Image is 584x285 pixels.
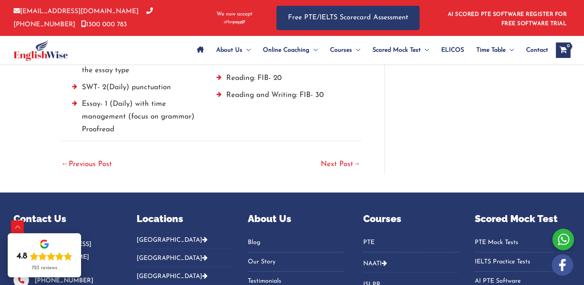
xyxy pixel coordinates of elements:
span: Contact [526,37,548,64]
a: Blog [248,236,344,249]
a: [PHONE_NUMBER] [35,277,93,283]
nav: Menu [363,236,459,252]
a: Time TableMenu Toggle [470,37,520,64]
p: About Us [248,212,344,226]
a: Our Story [248,255,344,268]
p: Contact Us [14,212,117,226]
button: [GEOGRAPHIC_DATA] [137,267,233,285]
span: Menu Toggle [506,37,514,64]
a: Scored Mock TestMenu Toggle [366,37,435,64]
li: Reading: FIB- 20 [217,72,350,88]
span: → [353,161,361,168]
span: ELICOS [441,37,464,64]
a: AI SCORED PTE SOFTWARE REGISTER FOR FREE SOFTWARE TRIAL [448,12,567,27]
nav: Site Navigation: Main Menu [191,37,548,64]
span: Menu Toggle [310,37,318,64]
span: ← [61,161,69,168]
a: Previous Post [61,156,112,173]
nav: Post navigation [61,141,361,174]
span: We now accept [217,10,252,18]
span: About Us [216,37,242,64]
img: white-facebook.png [552,254,573,276]
span: Menu Toggle [242,37,251,64]
a: CoursesMenu Toggle [324,37,366,64]
a: [PHONE_NUMBER] [14,8,153,27]
a: About UsMenu Toggle [210,37,257,64]
span: Courses [330,37,352,64]
a: 1300 000 783 [81,21,127,28]
a: IELTS Practice Tests [474,255,570,268]
p: Scored Mock Test [474,212,570,226]
a: PTE [363,236,459,249]
li: Reading and Writing: FIB- 30 [217,89,350,105]
a: Online CoachingMenu Toggle [257,37,324,64]
a: View Shopping Cart, empty [556,42,570,58]
p: Locations [137,212,233,226]
li: Essay- 1 (Daily) with time management (focus on grammar) Proofread [72,98,205,140]
a: Free PTE/IELTS Scorecard Assessment [276,6,420,30]
span: Menu Toggle [421,37,429,64]
button: [GEOGRAPHIC_DATA] [137,249,233,267]
a: ELICOS [435,37,470,64]
a: [EMAIL_ADDRESS][DOMAIN_NAME] [14,8,139,15]
div: 723 reviews [32,265,57,271]
span: Time Table [476,37,506,64]
div: Rating: 4.8 out of 5 [17,251,72,262]
span: Menu Toggle [352,37,360,64]
a: NAATI [363,260,382,266]
aside: Header Widget 1 [443,5,570,31]
a: Next Post [321,156,361,173]
img: cropped-ew-logo [14,40,68,61]
img: Afterpay-Logo [224,20,245,24]
button: [GEOGRAPHIC_DATA] [137,236,233,249]
span: Online Coaching [263,37,310,64]
div: 4.8 [17,251,27,262]
li: SWT- 2(Daily) punctuation [72,81,205,98]
a: PTE Mock Tests [474,236,570,249]
p: Courses [363,212,459,226]
button: NAATI [363,254,459,272]
span: Scored Mock Test [372,37,421,64]
a: Contact [520,37,548,64]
